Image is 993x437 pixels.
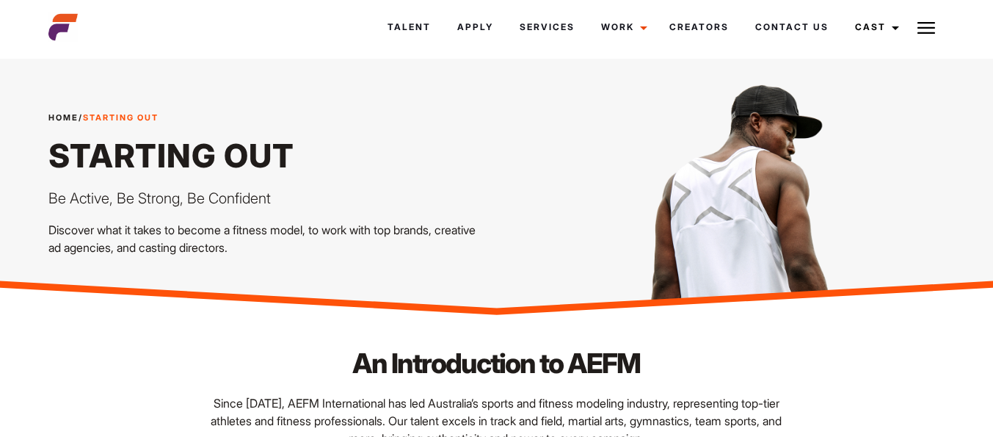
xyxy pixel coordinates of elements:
a: Apply [444,7,506,47]
span: / [48,112,159,124]
a: Cast [842,7,908,47]
a: Home [48,112,79,123]
a: Contact Us [742,7,842,47]
h2: An Introduction to AEFM [201,344,793,383]
strong: Starting Out [83,112,159,123]
a: Services [506,7,588,47]
p: Discover what it takes to become a fitness model, to work with top brands, creative ad agencies, ... [48,221,487,256]
img: cropped-aefm-brand-fav-22-square.png [48,12,78,42]
h1: Starting Out [48,136,487,176]
p: Be Active, Be Strong, Be Confident [48,187,487,209]
a: Creators [656,7,742,47]
img: Burger icon [917,19,935,37]
a: Work [588,7,656,47]
a: Talent [374,7,444,47]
